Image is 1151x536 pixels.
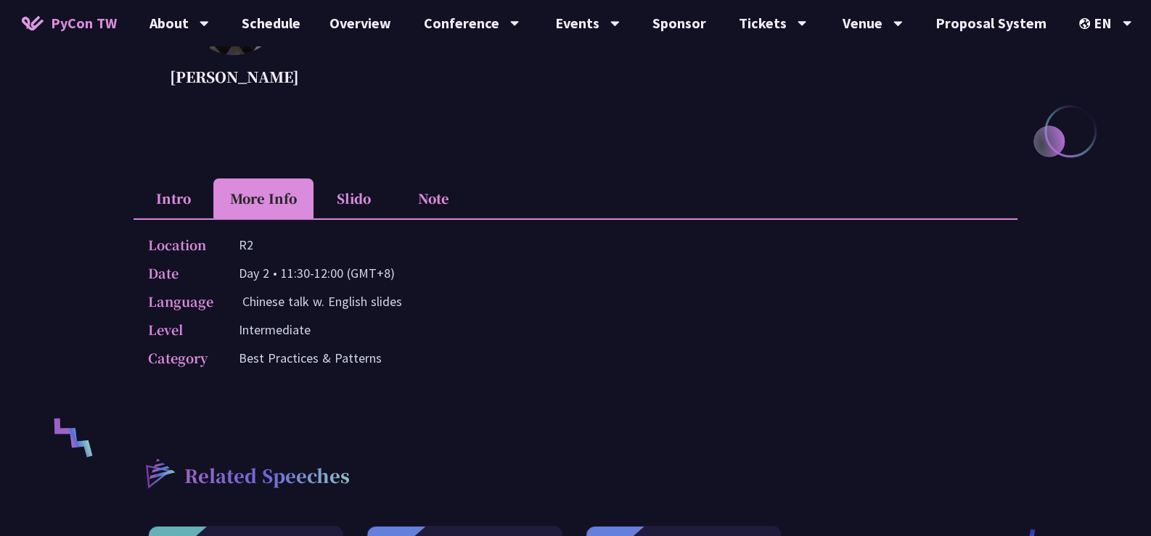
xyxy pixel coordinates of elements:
li: Slido [314,178,393,218]
p: Category [148,347,210,368]
li: Note [393,178,473,218]
p: R2 [239,234,253,255]
img: r3.8d01567.svg [124,437,194,508]
p: Day 2 • 11:30-12:00 (GMT+8) [239,263,395,284]
p: Location [148,234,210,255]
p: [PERSON_NAME] [170,66,299,88]
p: Intermediate [239,319,311,340]
li: More Info [213,178,314,218]
p: Level [148,319,210,340]
p: Language [148,291,213,312]
p: Date [148,263,210,284]
a: PyCon TW [7,5,131,41]
img: Locale Icon [1079,18,1094,29]
p: Best Practices & Patterns [239,347,382,368]
li: Intro [134,178,213,218]
img: Home icon of PyCon TW 2025 [22,16,44,30]
p: Related Speeches [184,463,350,492]
p: Chinese talk w. English slides [242,291,402,312]
span: PyCon TW [51,12,117,34]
